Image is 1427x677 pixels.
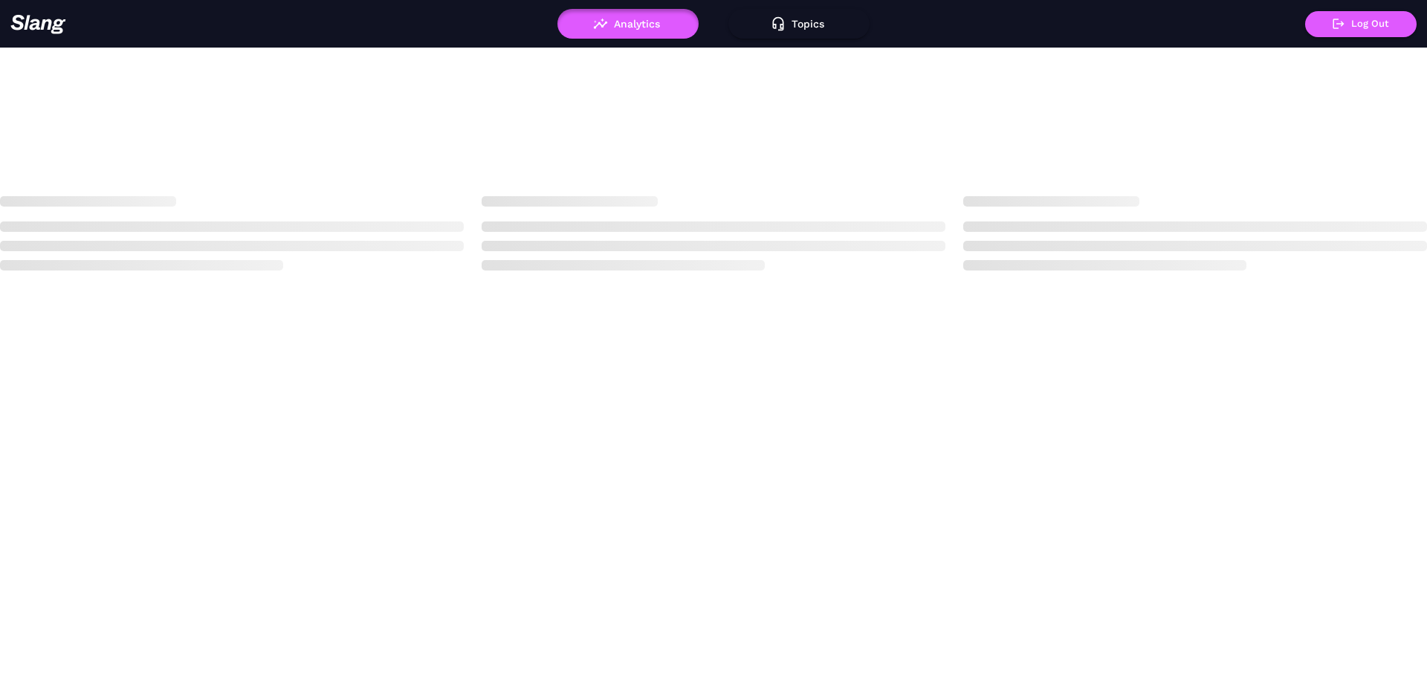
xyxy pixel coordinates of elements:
[1305,11,1417,37] button: Log Out
[728,9,870,39] button: Topics
[10,14,66,34] img: 623511267c55cb56e2f2a487_logo2.png
[557,18,699,28] a: Analytics
[557,9,699,39] button: Analytics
